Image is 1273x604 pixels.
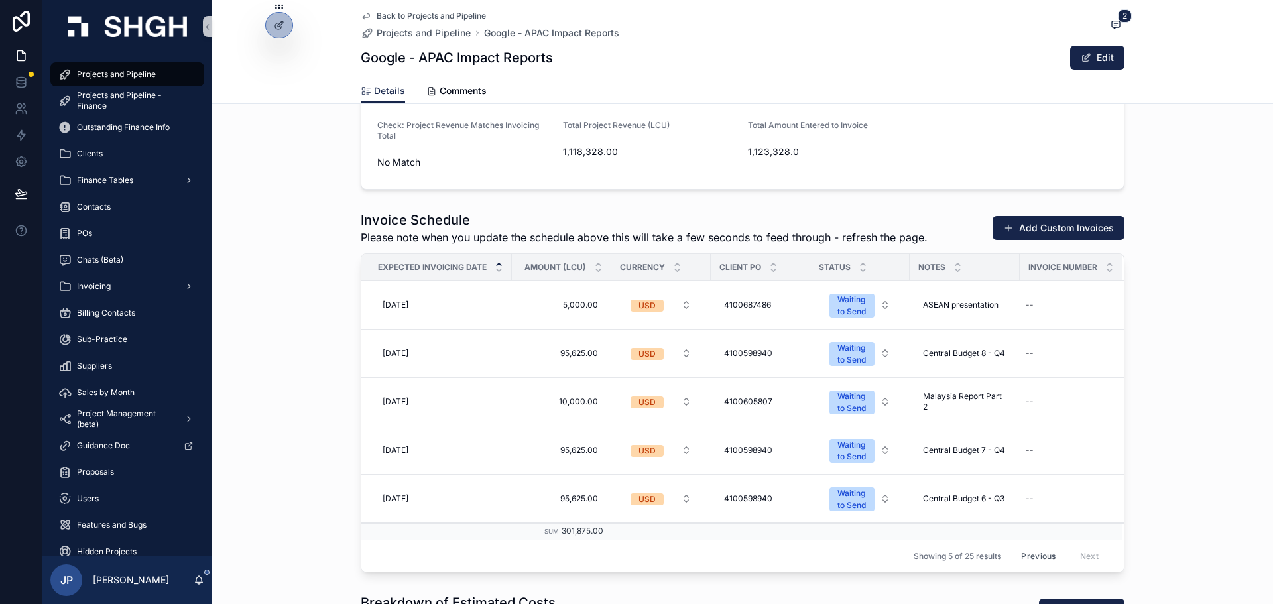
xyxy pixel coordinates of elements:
span: Outstanding Finance Info [77,122,170,133]
a: Outstanding Finance Info [50,115,204,139]
span: Total Project Revenue (LCU) [563,120,670,130]
span: Details [374,84,405,97]
div: -- [1026,493,1034,504]
a: Billing Contacts [50,301,204,325]
button: 2 [1107,17,1124,34]
a: Comments [426,79,487,105]
button: Select Button [620,293,702,317]
a: Project Management (beta) [50,407,204,431]
a: Clients [50,142,204,166]
div: -- [1026,445,1034,455]
span: 1,123,328.0 [748,145,923,158]
div: USD [638,348,656,360]
a: Projects and Pipeline [50,62,204,86]
button: Select Button [819,432,901,468]
button: Select Button [819,481,901,516]
span: 4100598940 [724,493,772,504]
div: Waiting to Send [837,342,867,366]
div: -- [1026,396,1034,407]
div: USD [638,300,656,312]
div: -- [1026,300,1034,310]
a: Hidden Projects [50,540,204,564]
span: 5,000.00 [525,300,598,310]
span: JP [60,572,73,588]
div: -- [1026,348,1034,359]
button: Select Button [620,487,702,511]
span: Projects and Pipeline - Finance [77,90,191,111]
span: Features and Bugs [77,520,147,530]
a: Sales by Month [50,381,204,404]
span: Guidance Doc [77,440,130,451]
span: 2 [1118,9,1132,23]
span: No Match [377,156,552,169]
a: Finance Tables [50,168,204,192]
a: Sub-Practice [50,328,204,351]
div: Waiting to Send [837,391,867,414]
div: USD [638,396,656,408]
span: Client PO [719,262,761,272]
a: Invoicing [50,274,204,298]
a: Projects and Pipeline - Finance [50,89,204,113]
span: Status [819,262,851,272]
span: [DATE] [383,348,408,359]
span: Invoicing [77,281,111,292]
a: Features and Bugs [50,513,204,537]
a: Suppliers [50,354,204,378]
div: Waiting to Send [837,487,867,511]
span: Proposals [77,467,114,477]
span: Central Budget 8 - Q4 [923,348,1005,359]
span: 95,625.00 [525,493,598,504]
button: Select Button [620,438,702,462]
span: POs [77,228,92,239]
span: 10,000.00 [525,396,598,407]
button: Select Button [620,390,702,414]
span: ASEAN presentation [923,300,999,310]
span: Showing 5 of 25 results [914,551,1001,562]
span: Sales by Month [77,387,135,398]
a: Guidance Doc [50,434,204,457]
span: 4100598940 [724,348,772,359]
span: Central Budget 7 - Q4 [923,445,1005,455]
button: Select Button [819,384,901,420]
div: Waiting to Send [837,294,867,318]
a: Projects and Pipeline [361,27,471,40]
span: 1,118,328.00 [563,145,738,158]
button: Edit [1070,46,1124,70]
div: USD [638,445,656,457]
span: Projects and Pipeline [377,27,471,40]
span: Users [77,493,99,504]
a: Users [50,487,204,511]
span: 95,625.00 [525,348,598,359]
span: Clients [77,149,103,159]
span: Billing Contacts [77,308,135,318]
span: [DATE] [383,396,408,407]
button: Select Button [819,287,901,323]
span: Projects and Pipeline [77,69,156,80]
span: 4100687486 [724,300,771,310]
span: 4100605807 [724,396,772,407]
span: Total Amount Entered to Invoice [748,120,868,130]
button: Select Button [819,335,901,371]
span: [DATE] [383,445,408,455]
span: Contacts [77,202,111,212]
span: Invoice Number [1028,262,1097,272]
span: Chats (Beta) [77,255,123,265]
a: POs [50,221,204,245]
button: Select Button [620,341,702,365]
div: scrollable content [42,53,212,556]
span: Malaysia Report Part 2 [923,391,1006,412]
h1: Invoice Schedule [361,211,928,229]
span: [DATE] [383,300,408,310]
span: Please note when you update the schedule above this will take a few seconds to feed through - ref... [361,229,928,245]
span: Amount (LCU) [524,262,586,272]
button: Add Custom Invoices [993,216,1124,240]
a: Google - APAC Impact Reports [484,27,619,40]
span: 301,875.00 [562,526,603,536]
a: Back to Projects and Pipeline [361,11,486,21]
img: App logo [68,16,187,37]
span: 4100598940 [724,445,772,455]
span: Suppliers [77,361,112,371]
p: [PERSON_NAME] [93,574,169,587]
